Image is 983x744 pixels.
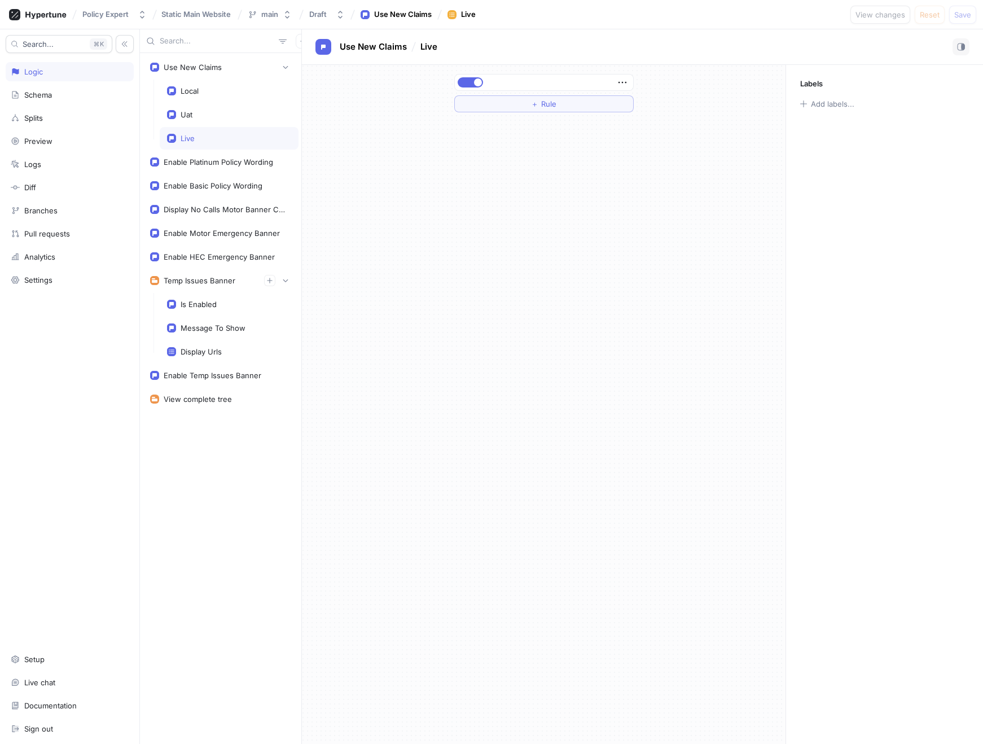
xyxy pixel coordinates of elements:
[24,67,43,76] div: Logic
[164,395,232,404] div: View complete tree
[164,229,280,238] div: Enable Motor Emergency Banner
[541,100,556,107] span: Rule
[164,157,273,167] div: Enable Platinum Policy Wording
[796,97,857,111] button: Add labels...
[420,41,437,54] p: Live
[6,696,134,715] a: Documentation
[811,100,854,108] div: Add labels...
[24,701,77,710] div: Documentation
[24,275,52,285] div: Settings
[800,79,823,88] p: Labels
[920,11,940,18] span: Reset
[23,41,54,47] span: Search...
[305,5,349,24] button: Draft
[24,90,52,99] div: Schema
[181,134,195,143] div: Live
[24,252,55,261] div: Analytics
[24,229,70,238] div: Pull requests
[160,36,274,47] input: Search...
[24,160,41,169] div: Logs
[954,11,971,18] span: Save
[261,10,278,19] div: main
[949,6,976,24] button: Save
[24,655,45,664] div: Setup
[164,371,261,380] div: Enable Temp Issues Banner
[340,41,407,54] p: Use New Claims
[90,38,107,50] div: K
[243,5,296,24] button: main
[181,86,199,95] div: Local
[461,9,476,20] div: Live
[850,6,910,24] button: View changes
[915,6,945,24] button: Reset
[374,9,432,20] div: Use New Claims
[164,276,235,285] div: Temp Issues Banner
[24,206,58,215] div: Branches
[164,63,222,72] div: Use New Claims
[181,300,217,309] div: Is Enabled
[82,10,129,19] div: Policy Expert
[454,95,634,112] button: ＋Rule
[161,10,231,18] span: Static Main Website
[181,323,245,332] div: Message To Show
[6,35,112,53] button: Search...K
[24,678,55,687] div: Live chat
[164,205,287,214] div: Display No Calls Motor Banner Content
[309,10,327,19] div: Draft
[181,110,192,119] div: Uat
[531,100,538,107] span: ＋
[164,181,262,190] div: Enable Basic Policy Wording
[24,183,36,192] div: Diff
[181,347,222,356] div: Display Urls
[24,113,43,122] div: Splits
[78,5,151,24] button: Policy Expert
[24,724,53,733] div: Sign out
[164,252,275,261] div: Enable HEC Emergency Banner
[24,137,52,146] div: Preview
[855,11,905,18] span: View changes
